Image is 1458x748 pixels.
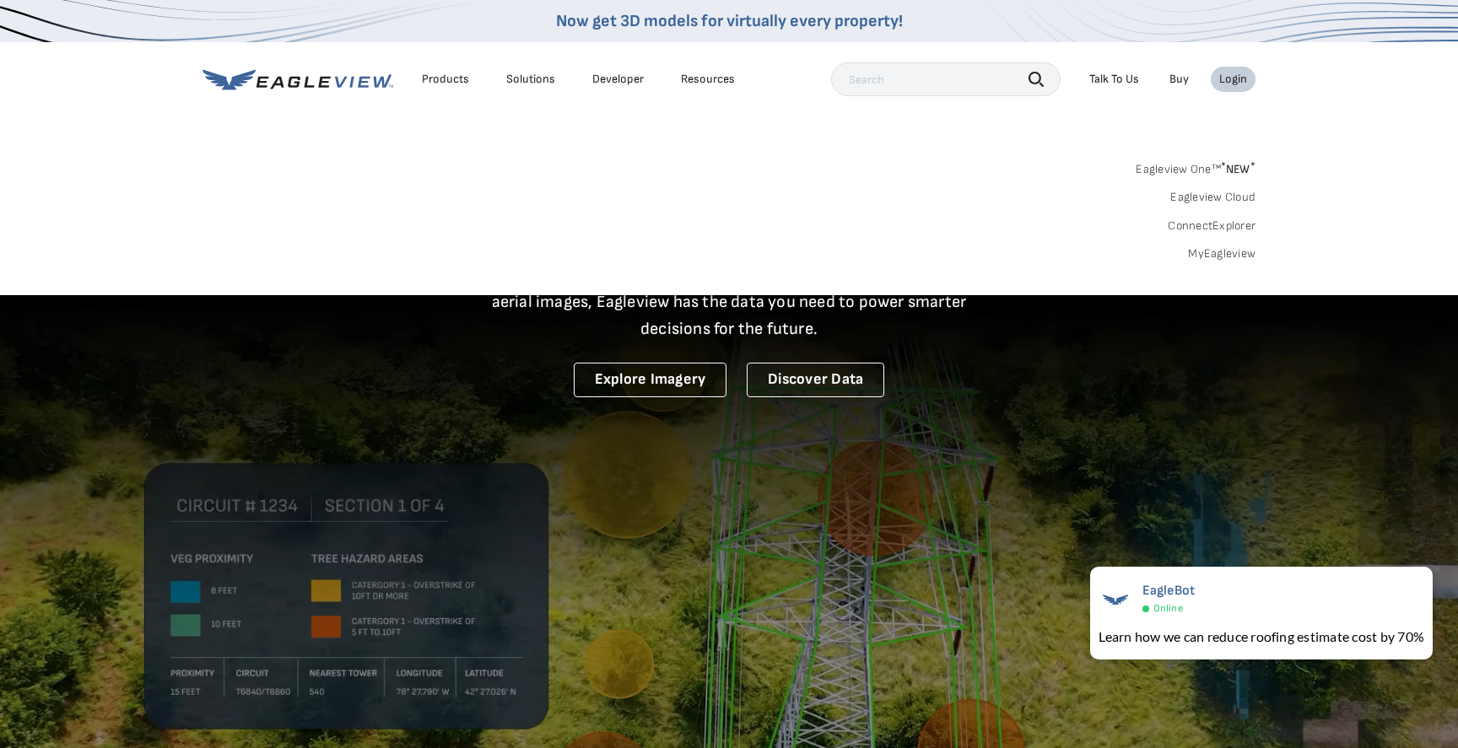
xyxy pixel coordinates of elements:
a: ConnectExplorer [1168,218,1255,234]
a: Eagleview One™*NEW* [1136,157,1255,176]
div: Resources [681,72,735,87]
img: EagleBot [1099,583,1132,616]
a: Developer [592,72,644,87]
div: Learn how we can reduce roofing estimate cost by 70% [1099,627,1424,647]
div: Login [1219,72,1247,87]
a: MyEagleview [1188,246,1255,261]
input: Search [831,62,1061,96]
a: Buy [1169,72,1189,87]
a: Eagleview Cloud [1170,190,1255,205]
a: Explore Imagery [574,363,727,397]
div: Talk To Us [1089,72,1139,87]
span: NEW [1221,162,1255,176]
div: Solutions [506,72,555,87]
p: A new era starts here. Built on more than 3.5 billion high-resolution aerial images, Eagleview ha... [471,261,987,342]
a: Discover Data [747,363,884,397]
div: Products [422,72,469,87]
a: Now get 3D models for virtually every property! [556,11,903,31]
span: EagleBot [1142,583,1196,599]
span: Online [1153,602,1183,615]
